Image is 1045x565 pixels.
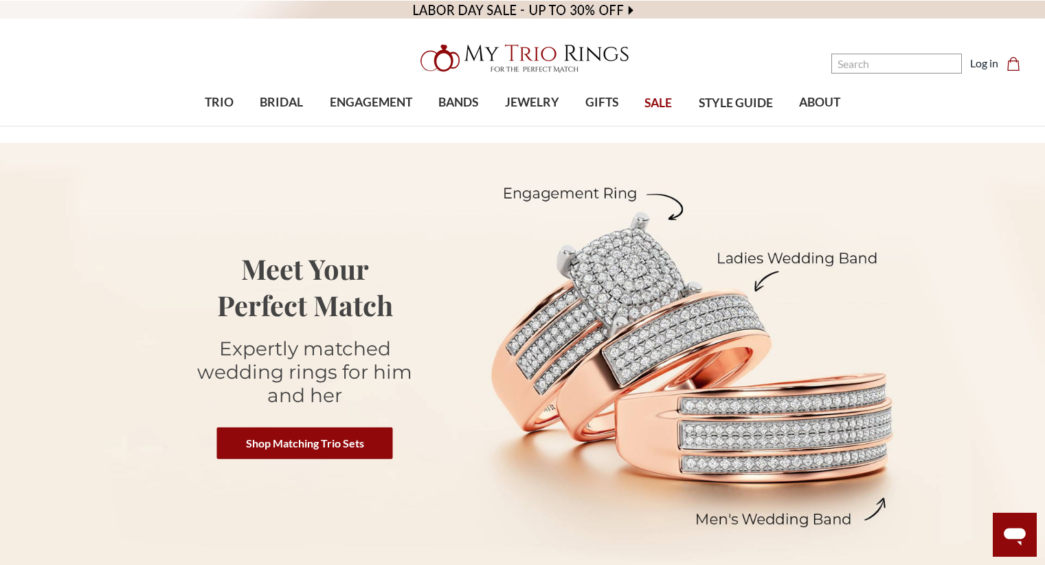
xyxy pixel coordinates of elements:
span: ENGAGEMENT [330,93,412,111]
span: STYLE GUIDE [699,94,773,112]
span: BRIDAL [260,93,303,111]
span: JEWELRY [505,93,559,111]
a: SALE [631,81,685,126]
a: BANDS [425,80,491,125]
button: submenu toggle [212,125,226,126]
span: BANDS [438,93,478,111]
a: BRIDAL [247,80,316,125]
button: submenu toggle [451,125,465,126]
a: JEWELRY [491,80,572,125]
a: STYLE GUIDE [685,81,785,126]
a: ENGAGEMENT [317,80,425,125]
a: Shop Matching Trio Sets [217,427,393,458]
span: TRIO [205,93,234,111]
svg: cart.cart_preview [1007,57,1020,71]
a: GIFTS [572,80,631,125]
input: Search [831,54,962,74]
a: Log in [970,55,998,71]
button: submenu toggle [595,125,609,126]
button: submenu toggle [364,125,378,126]
a: My Trio Rings [303,36,742,80]
button: submenu toggle [275,125,289,126]
span: SALE [644,94,672,112]
a: Cart with 0 items [1007,55,1029,71]
a: TRIO [192,80,247,125]
span: GIFTS [585,93,618,111]
img: My Trio Rings [413,36,633,80]
button: submenu toggle [525,125,539,126]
